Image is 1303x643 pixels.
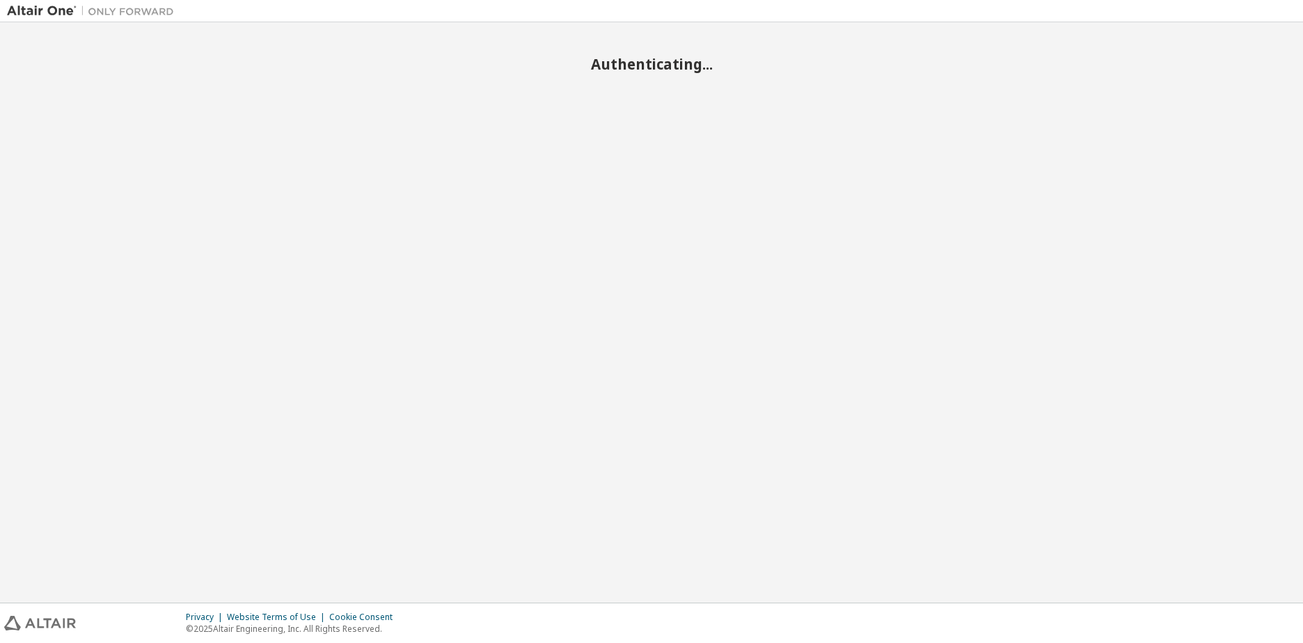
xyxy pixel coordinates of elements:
[7,4,181,18] img: Altair One
[186,612,227,623] div: Privacy
[329,612,401,623] div: Cookie Consent
[227,612,329,623] div: Website Terms of Use
[7,55,1296,73] h2: Authenticating...
[4,616,76,630] img: altair_logo.svg
[186,623,401,635] p: © 2025 Altair Engineering, Inc. All Rights Reserved.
